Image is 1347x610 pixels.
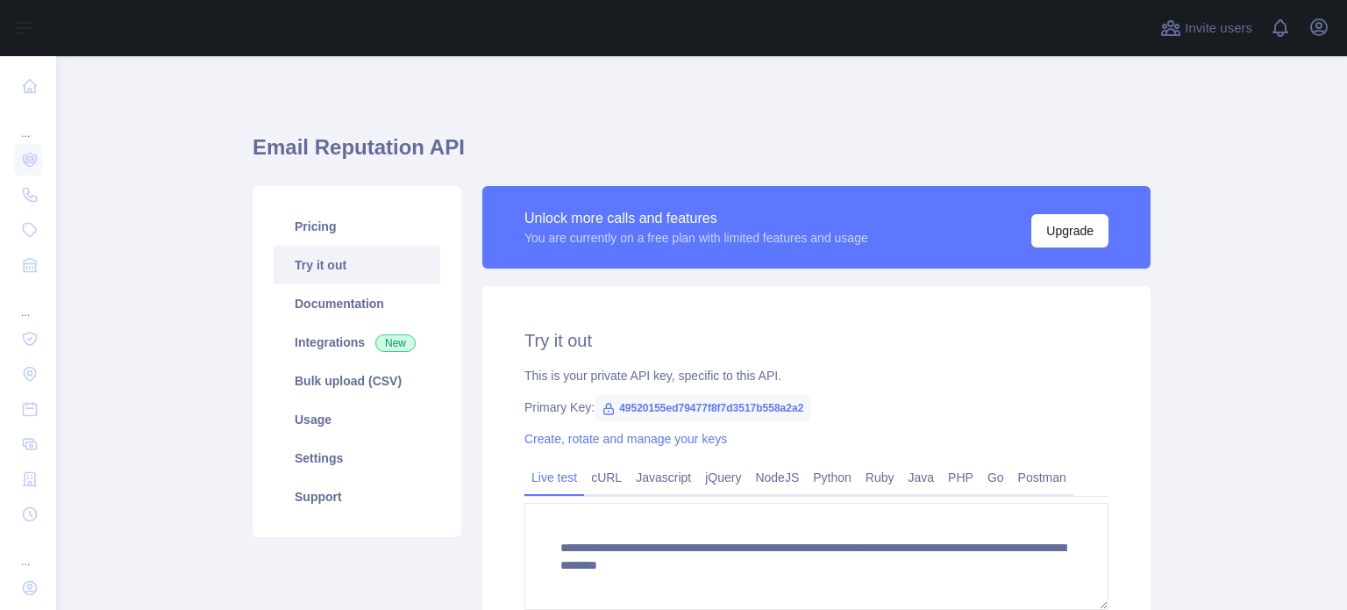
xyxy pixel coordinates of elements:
[698,463,748,492] a: jQuery
[629,463,698,492] a: Javascript
[524,398,1108,416] div: Primary Key:
[524,367,1108,384] div: This is your private API key, specific to this API.
[274,246,440,284] a: Try it out
[524,432,727,446] a: Create, rotate and manage your keys
[980,463,1011,492] a: Go
[274,400,440,439] a: Usage
[274,477,440,516] a: Support
[1185,18,1252,39] span: Invite users
[14,105,42,140] div: ...
[274,323,440,362] a: Integrations New
[524,229,868,247] div: You are currently on a free plan with limited features and usage
[1031,214,1108,248] button: Upgrade
[274,207,440,246] a: Pricing
[806,463,859,492] a: Python
[941,463,980,492] a: PHP
[253,133,1151,176] h1: Email Reputation API
[274,439,440,477] a: Settings
[524,208,868,229] div: Unlock more calls and features
[859,463,902,492] a: Ruby
[14,284,42,319] div: ...
[748,463,806,492] a: NodeJS
[14,534,42,569] div: ...
[1011,463,1073,492] a: Postman
[584,463,629,492] a: cURL
[902,463,942,492] a: Java
[524,463,584,492] a: Live test
[375,334,416,352] span: New
[595,395,810,421] span: 49520155ed79477f8f7d3517b558a2a2
[274,284,440,323] a: Documentation
[524,328,1108,353] h2: Try it out
[274,362,440,400] a: Bulk upload (CSV)
[1157,14,1256,42] button: Invite users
